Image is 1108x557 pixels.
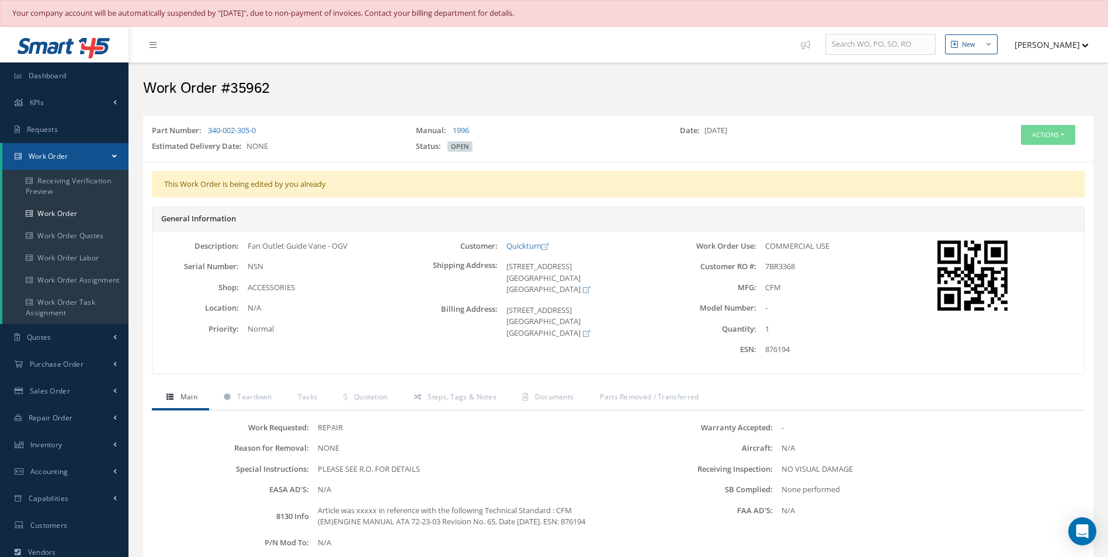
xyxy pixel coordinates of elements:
[283,386,329,410] a: Tasks
[354,392,388,402] span: Quotation
[756,323,929,335] div: 1
[535,392,574,402] span: Documents
[152,386,209,410] a: Main
[27,124,58,134] span: Requests
[773,422,1082,434] div: -
[298,392,318,402] span: Tasks
[400,386,508,410] a: Steps, Tags & Notes
[2,143,128,170] a: Work Order
[30,467,68,476] span: Accounting
[600,392,699,402] span: Parts Removed / Transferred
[619,423,773,432] label: Warranty Accepted:
[161,214,1075,224] h5: General Information
[30,520,68,530] span: Customers
[152,171,1085,198] div: This Work Order is being edited by you already
[756,241,929,252] div: COMMERCIAL USE
[248,261,263,271] span: NSN
[670,242,756,250] label: Work Order Use:
[155,485,309,494] label: EASA AD'S:
[619,485,773,494] label: SB Complied:
[2,269,128,291] a: Work Order Assignment
[945,34,998,55] button: New
[29,151,68,161] span: Work Order
[152,141,246,152] label: Estimated Delivery Date:
[30,440,62,450] span: Inventory
[152,262,239,271] label: Serial Number:
[670,262,756,271] label: Customer RO #:
[1021,125,1075,145] button: Actions
[773,505,1082,517] div: N/A
[309,464,618,475] div: PLEASE SEE R.O. FOR DETAILS
[416,141,446,152] label: Status:
[155,538,309,547] label: P/N Mod To:
[411,261,498,295] label: Shipping Address:
[773,484,1082,496] div: None performed
[155,444,309,452] label: Reason for Removal:
[1003,33,1089,56] button: [PERSON_NAME]
[670,283,756,292] label: MFG:
[155,423,309,432] label: Work Requested:
[619,465,773,474] label: Receiving Inspection:
[30,386,70,396] span: Sales Order
[680,125,704,137] label: Date:
[180,392,197,402] span: Main
[756,302,929,314] div: -
[239,323,411,335] div: Normal
[209,386,283,410] a: Teardown
[30,359,84,369] span: Purchase Order
[619,444,773,452] label: Aircraft:
[416,125,451,137] label: Manual:
[825,34,936,55] input: Search WO, PO, SO, RO
[2,291,128,324] a: Work Order Task Assignment
[619,506,773,515] label: FAA AD'S:
[309,484,618,496] div: N/A
[309,537,618,549] div: N/A
[2,203,128,225] a: Work Order
[453,125,469,135] a: 1996
[795,27,825,62] a: Show Tips
[447,141,473,152] span: OPEN
[773,443,1082,454] div: N/A
[29,493,69,503] span: Capabilities
[498,261,670,295] div: [STREET_ADDRESS] [GEOGRAPHIC_DATA] [GEOGRAPHIC_DATA]
[670,304,756,312] label: Model Number:
[155,465,309,474] label: Special Instructions:
[237,392,271,402] span: Teardown
[152,325,239,333] label: Priority:
[29,413,73,423] span: Repair Order
[155,512,309,521] label: 8130 Info
[1068,517,1096,545] div: Open Intercom Messenger
[239,241,411,252] div: Fan Outlet Guide Vane - OGV
[309,443,618,454] div: NONE
[2,247,128,269] a: Work Order Labor
[508,386,585,410] a: Documents
[2,170,128,203] a: Receiving Verification Preview
[765,261,795,271] span: 7BR3368
[239,302,411,314] div: N/A
[671,125,935,141] div: [DATE]
[670,345,756,354] label: ESN:
[152,125,206,137] label: Part Number:
[12,8,1096,19] div: Your company account will be automatically suspended by "[DATE]", due to non-payment of invoices....
[143,80,1093,98] h2: Work Order #35962
[239,282,411,294] div: ACCESSORIES
[152,283,239,292] label: Shop:
[937,241,1008,311] img: barcode work-order:22772
[152,304,239,312] label: Location:
[506,241,548,251] a: Quickturn
[152,242,239,250] label: Description:
[962,40,975,50] div: New
[329,386,399,410] a: Quotation
[411,242,498,250] label: Customer:
[756,282,929,294] div: CFM
[27,332,51,342] span: Quotes
[773,464,1082,475] div: NO VISUAL DAMAGE
[585,386,710,410] a: Parts Removed / Transferred
[30,98,44,107] span: KPIs
[29,71,67,81] span: Dashboard
[756,344,929,356] div: 876194
[28,547,56,557] span: Vendors
[428,392,496,402] span: Steps, Tags & Notes
[309,422,618,434] div: REPAIR
[143,141,407,157] div: NONE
